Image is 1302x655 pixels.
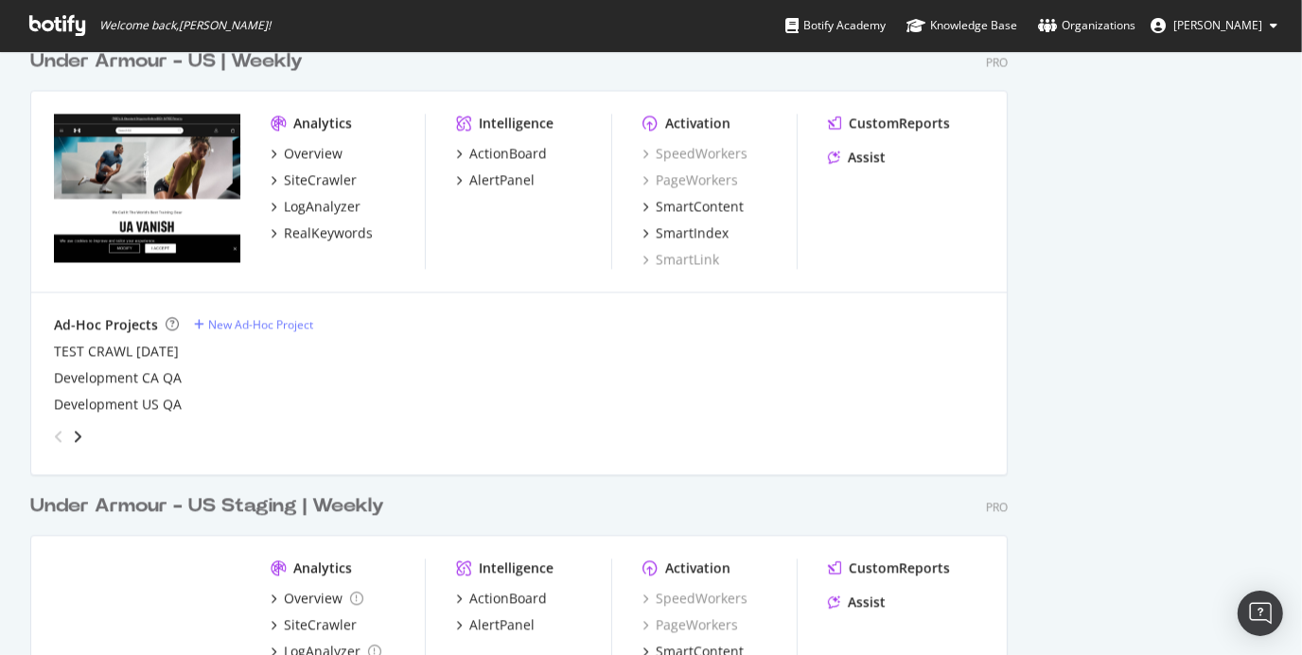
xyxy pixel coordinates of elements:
[30,492,384,520] div: Under Armour - US Staging | Weekly
[642,615,738,634] a: PageWorkers
[54,114,240,262] img: www.underarmour.com/en-us
[271,170,357,189] a: SiteCrawler
[656,197,744,216] div: SmartContent
[642,197,744,216] a: SmartContent
[293,114,352,133] div: Analytics
[642,250,719,269] a: SmartLink
[656,223,729,242] div: SmartIndex
[469,615,535,634] div: AlertPanel
[194,316,313,332] a: New Ad-Hoc Project
[99,18,271,33] span: Welcome back, [PERSON_NAME] !
[30,47,310,75] a: Under Armour - US | Weekly
[828,148,886,167] a: Assist
[849,114,950,133] div: CustomReports
[271,144,343,163] a: Overview
[284,197,361,216] div: LogAnalyzer
[986,54,1008,70] div: Pro
[642,170,738,189] a: PageWorkers
[906,16,1017,35] div: Knowledge Base
[479,114,554,133] div: Intelligence
[271,223,373,242] a: RealKeywords
[271,589,363,608] a: Overview
[284,615,357,634] div: SiteCrawler
[828,593,886,611] a: Assist
[1173,17,1262,33] span: Annie Ye
[986,499,1008,515] div: Pro
[642,589,748,608] a: SpeedWorkers
[284,170,357,189] div: SiteCrawler
[848,148,886,167] div: Assist
[284,223,373,242] div: RealKeywords
[469,170,535,189] div: AlertPanel
[665,114,730,133] div: Activation
[828,558,950,577] a: CustomReports
[1038,16,1135,35] div: Organizations
[456,144,547,163] a: ActionBoard
[54,368,182,387] a: Development CA QA
[479,558,554,577] div: Intelligence
[54,315,158,334] div: Ad-Hoc Projects
[849,558,950,577] div: CustomReports
[46,421,71,451] div: angle-left
[456,589,547,608] a: ActionBoard
[456,615,535,634] a: AlertPanel
[30,492,392,520] a: Under Armour - US Staging | Weekly
[284,589,343,608] div: Overview
[30,47,303,75] div: Under Armour - US | Weekly
[785,16,886,35] div: Botify Academy
[271,615,357,634] a: SiteCrawler
[1135,10,1293,41] button: [PERSON_NAME]
[1238,591,1283,636] div: Open Intercom Messenger
[469,589,547,608] div: ActionBoard
[71,427,84,446] div: angle-right
[293,558,352,577] div: Analytics
[665,558,730,577] div: Activation
[828,114,950,133] a: CustomReports
[54,342,179,361] a: TEST CRAWL [DATE]
[456,170,535,189] a: AlertPanel
[284,144,343,163] div: Overview
[208,316,313,332] div: New Ad-Hoc Project
[469,144,547,163] div: ActionBoard
[848,593,886,611] div: Assist
[642,223,729,242] a: SmartIndex
[271,197,361,216] a: LogAnalyzer
[642,144,748,163] a: SpeedWorkers
[54,395,182,414] a: Development US QA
